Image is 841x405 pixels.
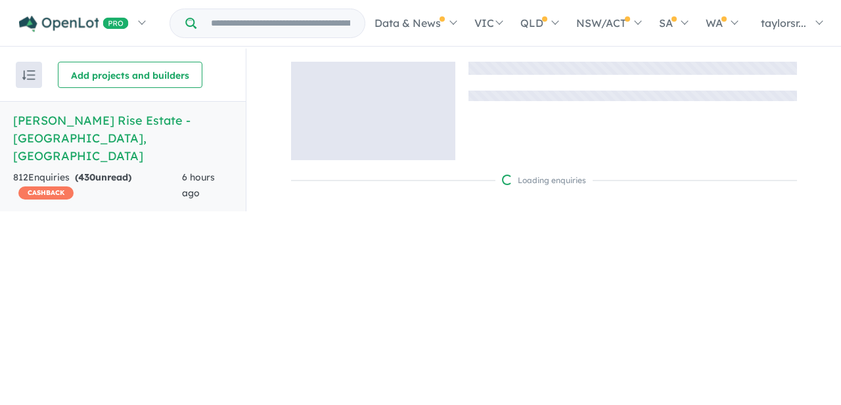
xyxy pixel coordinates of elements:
div: Loading enquiries [502,174,586,187]
span: CASHBACK [18,186,74,200]
img: Openlot PRO Logo White [19,16,129,32]
input: Try estate name, suburb, builder or developer [199,9,362,37]
strong: ( unread) [75,171,131,183]
span: 430 [78,171,95,183]
h5: [PERSON_NAME] Rise Estate - [GEOGRAPHIC_DATA] , [GEOGRAPHIC_DATA] [13,112,233,165]
img: sort.svg [22,70,35,80]
span: 6 hours ago [182,171,215,199]
span: taylorsr... [761,16,806,30]
button: Add projects and builders [58,62,202,88]
div: 812 Enquir ies [13,170,182,202]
